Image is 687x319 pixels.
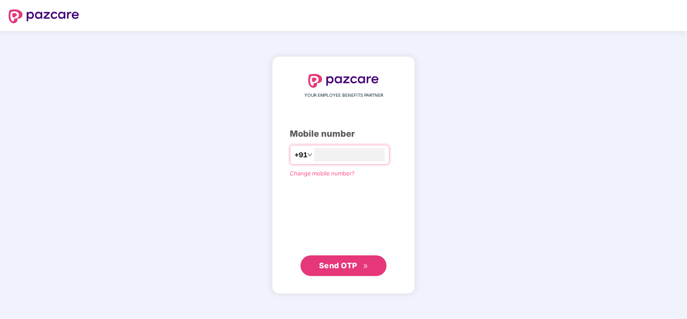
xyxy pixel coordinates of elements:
[304,92,383,99] span: YOUR EMPLOYEE BENEFITS PARTNER
[363,264,368,269] span: double-right
[319,261,357,270] span: Send OTP
[9,9,79,23] img: logo
[307,152,313,157] span: down
[290,170,355,177] a: Change mobile number?
[301,255,386,276] button: Send OTPdouble-right
[294,150,307,160] span: +91
[290,127,397,141] div: Mobile number
[308,74,379,88] img: logo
